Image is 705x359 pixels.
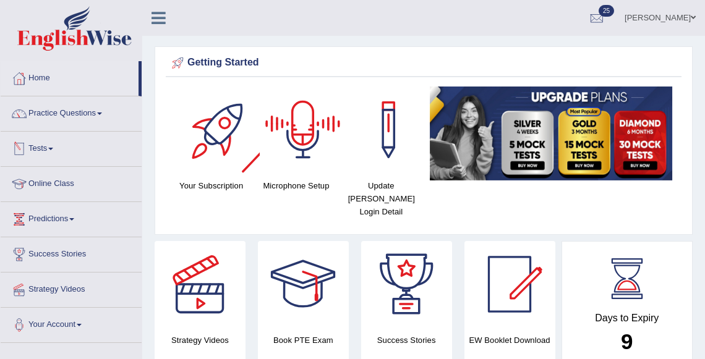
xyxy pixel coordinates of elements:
[1,272,142,303] a: Strategy Videos
[621,329,633,353] b: 9
[258,334,349,347] h4: Book PTE Exam
[1,167,142,198] a: Online Class
[345,179,417,218] h4: Update [PERSON_NAME] Login Detail
[361,334,452,347] h4: Success Stories
[175,179,247,192] h4: Your Subscription
[260,179,332,192] h4: Microphone Setup
[155,334,246,347] h4: Strategy Videos
[1,132,142,163] a: Tests
[576,313,679,324] h4: Days to Expiry
[1,308,142,339] a: Your Account
[169,54,678,72] div: Getting Started
[599,5,614,17] span: 25
[1,96,142,127] a: Practice Questions
[430,87,672,180] img: small5.jpg
[464,334,555,347] h4: EW Booklet Download
[1,61,139,92] a: Home
[1,237,142,268] a: Success Stories
[1,202,142,233] a: Predictions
